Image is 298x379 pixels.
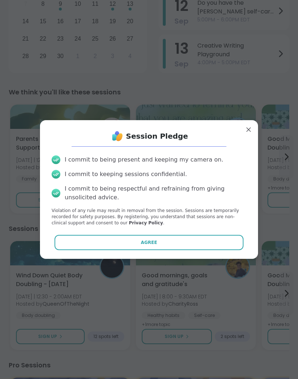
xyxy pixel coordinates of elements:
[65,184,246,202] div: I commit to being respectful and refraining from giving unsolicited advice.
[110,129,125,143] img: ShareWell Logo
[52,208,246,226] p: Violation of any rule may result in removal from the session. Sessions are temporarily recorded f...
[55,235,244,250] button: Agree
[65,170,187,179] div: I commit to keeping sessions confidential.
[126,131,188,141] h1: Session Pledge
[129,220,163,225] a: Privacy Policy
[141,239,157,246] span: Agree
[65,155,223,164] div: I commit to being present and keeping my camera on.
